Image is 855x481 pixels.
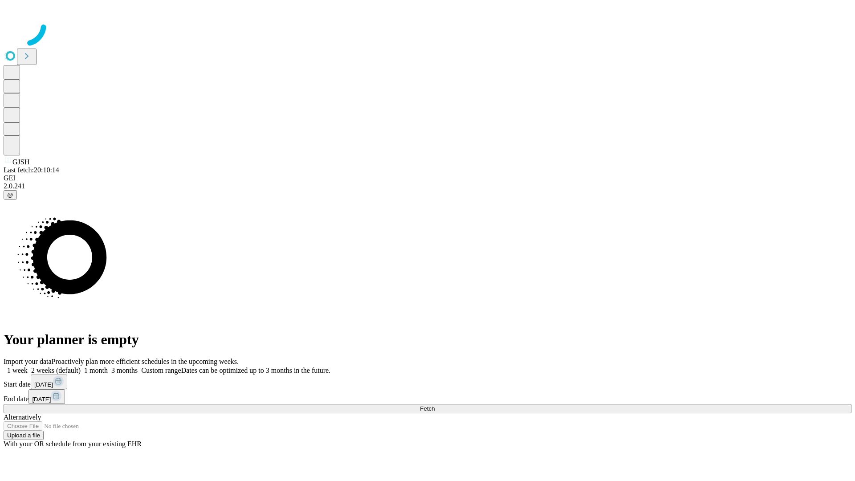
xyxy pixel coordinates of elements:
[4,358,52,365] span: Import your data
[420,405,435,412] span: Fetch
[31,375,67,389] button: [DATE]
[4,331,851,348] h1: Your planner is empty
[12,158,29,166] span: GJSH
[7,192,13,198] span: @
[28,389,65,404] button: [DATE]
[34,381,53,388] span: [DATE]
[4,190,17,200] button: @
[32,396,51,403] span: [DATE]
[31,367,81,374] span: 2 weeks (default)
[4,166,59,174] span: Last fetch: 20:10:14
[4,389,851,404] div: End date
[141,367,181,374] span: Custom range
[4,375,851,389] div: Start date
[4,174,851,182] div: GEI
[4,413,41,421] span: Alternatively
[7,367,28,374] span: 1 week
[4,431,44,440] button: Upload a file
[52,358,239,365] span: Proactively plan more efficient schedules in the upcoming weeks.
[4,182,851,190] div: 2.0.241
[181,367,330,374] span: Dates can be optimized up to 3 months in the future.
[4,404,851,413] button: Fetch
[111,367,138,374] span: 3 months
[4,440,142,448] span: With your OR schedule from your existing EHR
[84,367,108,374] span: 1 month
